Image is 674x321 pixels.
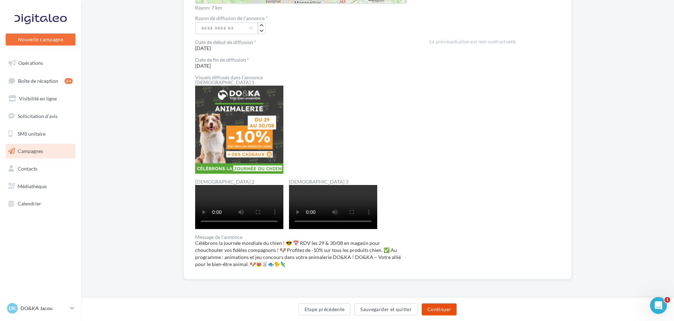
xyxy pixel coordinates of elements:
[18,148,43,154] span: Campagnes
[4,126,77,141] a: SMS unitaire
[195,57,407,62] div: Date de fin de diffusion *
[289,185,377,229] video: >
[195,57,407,69] span: [DATE]
[4,109,77,124] a: Sollicitation d'avis
[195,185,283,229] video: >
[195,235,407,240] div: Message de l'annonce
[6,302,76,315] a: DK DO&KA Jacou
[195,86,283,174] img: Visuel 1
[18,60,43,66] span: Opérations
[20,305,67,312] p: DO&KA Jacou
[354,303,418,315] button: Sauvegarder et quitter
[4,161,77,176] a: Contacts
[289,179,377,184] label: [DEMOGRAPHIC_DATA] 3
[4,56,77,70] a: Opérations
[429,36,560,45] div: La prévisualisation est non-contractuelle
[195,5,407,10] div: Rayon: 7 km
[18,113,58,119] span: Sollicitation d'avis
[19,95,57,101] span: Visibilité en ligne
[195,40,407,45] div: Date de début de diffusion *
[4,144,77,159] a: Campagnes
[4,73,77,88] a: Boîte de réception64
[195,75,407,80] div: Visuels diffusés dans l'annonce
[6,33,76,45] button: Nouvelle campagne
[18,200,41,206] span: Calendrier
[18,78,58,84] span: Boîte de réception
[195,179,283,184] label: [DEMOGRAPHIC_DATA] 2
[195,80,283,85] label: [DEMOGRAPHIC_DATA] 1
[422,303,457,315] button: Continuer
[4,91,77,106] a: Visibilité en ligne
[195,16,268,21] label: Rayon de diffusion de l'annonce *
[18,183,47,189] span: Médiathèque
[664,297,670,303] span: 1
[650,297,667,314] iframe: Intercom live chat
[18,166,37,172] span: Contacts
[4,196,77,211] a: Calendrier
[4,179,77,194] a: Médiathèque
[9,305,16,312] span: DK
[195,40,407,51] span: [DATE]
[18,130,46,136] span: SMS unitaire
[299,303,351,315] button: Etape précédente
[195,240,407,268] div: Célébrons la journée mondiale du chien ! 😎 📅 RDV les 29 & 30/08 en magasin pour chouchouter vos f...
[65,78,73,84] div: 64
